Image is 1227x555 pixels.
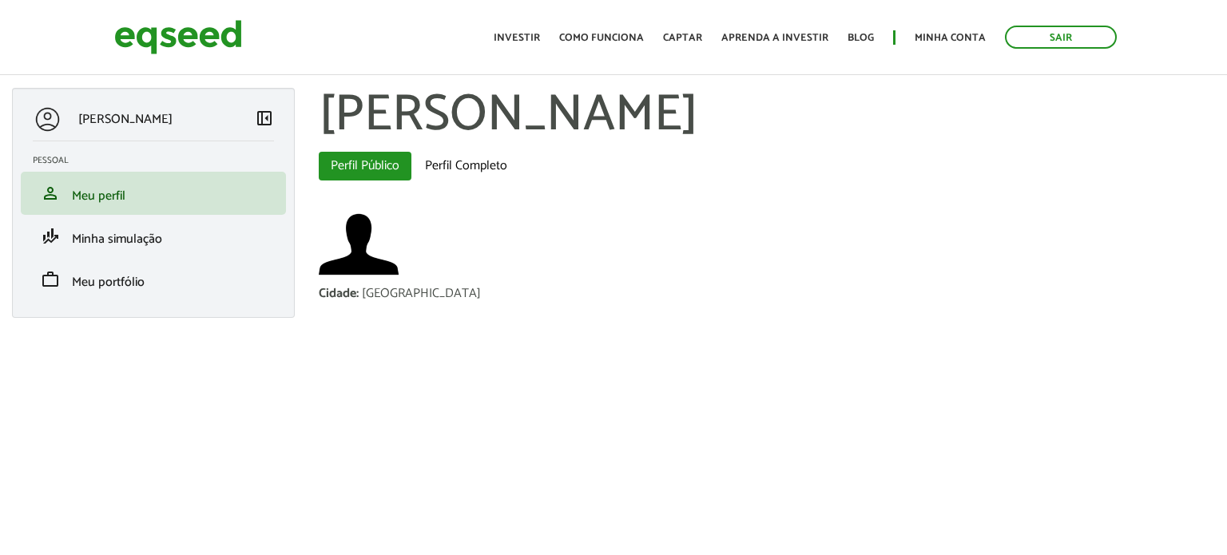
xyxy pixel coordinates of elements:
a: Como funciona [559,33,644,43]
a: Aprenda a investir [721,33,828,43]
img: Foto de EDUARDO ABDALA CORREA [319,204,399,284]
a: Captar [663,33,702,43]
span: work [41,270,60,289]
span: left_panel_close [255,109,274,128]
span: person [41,184,60,203]
a: finance_modeMinha simulação [33,227,274,246]
li: Meu perfil [21,172,286,215]
a: Minha conta [915,33,986,43]
li: Minha simulação [21,215,286,258]
a: workMeu portfólio [33,270,274,289]
span: : [356,283,359,304]
a: personMeu perfil [33,184,274,203]
a: Blog [848,33,874,43]
a: Investir [494,33,540,43]
a: Perfil Público [319,152,411,180]
span: finance_mode [41,227,60,246]
a: Sair [1005,26,1117,49]
span: Minha simulação [72,228,162,250]
a: Ver perfil do usuário. [319,204,399,284]
h2: Pessoal [33,156,286,165]
div: [GEOGRAPHIC_DATA] [362,287,481,300]
li: Meu portfólio [21,258,286,301]
div: Cidade [319,287,362,300]
img: EqSeed [114,16,242,58]
h1: [PERSON_NAME] [319,88,1215,144]
span: Meu portfólio [72,272,145,293]
span: Meu perfil [72,185,125,207]
p: [PERSON_NAME] [78,112,173,127]
a: Perfil Completo [413,152,519,180]
a: Colapsar menu [255,109,274,131]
